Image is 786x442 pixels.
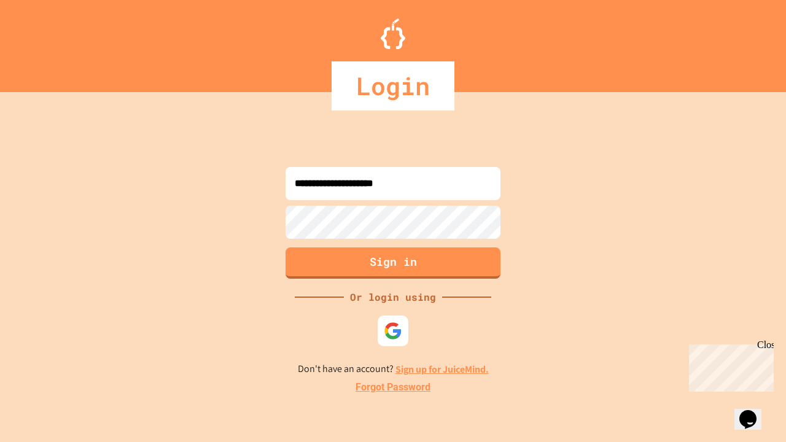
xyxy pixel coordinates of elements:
div: Chat with us now!Close [5,5,85,78]
button: Sign in [286,247,500,279]
a: Forgot Password [356,380,430,395]
iframe: chat widget [734,393,774,430]
img: google-icon.svg [384,322,402,340]
a: Sign up for JuiceMind. [395,363,489,376]
img: Logo.svg [381,18,405,49]
div: Or login using [344,290,442,304]
iframe: chat widget [684,339,774,392]
p: Don't have an account? [298,362,489,377]
div: Login [332,61,454,110]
